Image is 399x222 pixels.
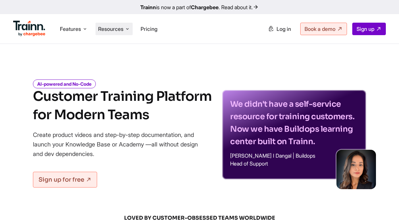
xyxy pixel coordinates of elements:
a: Book a demo [300,23,347,35]
iframe: Chat Widget [366,190,399,222]
a: Sign up for free [33,172,97,188]
img: sabina-buildops.d2e8138.png [336,150,376,189]
a: Sign up [352,23,386,35]
p: We didn't have a self-service resource for training customers. Now we have Buildops learning cent... [230,98,358,148]
b: Trainn [140,4,156,11]
a: Pricing [141,26,157,32]
span: Features [60,25,81,33]
h1: Customer Training Platform for Modern Teams [33,87,212,124]
i: AI-powered and No-Code [33,79,96,88]
span: Log in [277,26,291,32]
b: Chargebee [191,4,219,11]
span: Resources [98,25,123,33]
p: Create product videos and step-by-step documentation, and launch your Knowledge Base or Academy —... [33,130,207,159]
span: LOVED BY CUSTOMER-OBSESSED TEAMS WORLDWIDE [41,214,358,222]
span: Book a demo [305,26,335,32]
a: Log in [264,23,295,35]
p: Head of Support [230,161,358,166]
p: [PERSON_NAME] I Dangal | Buildops [230,153,358,158]
img: Trainn Logo [13,21,45,36]
span: Sign up [357,26,374,32]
